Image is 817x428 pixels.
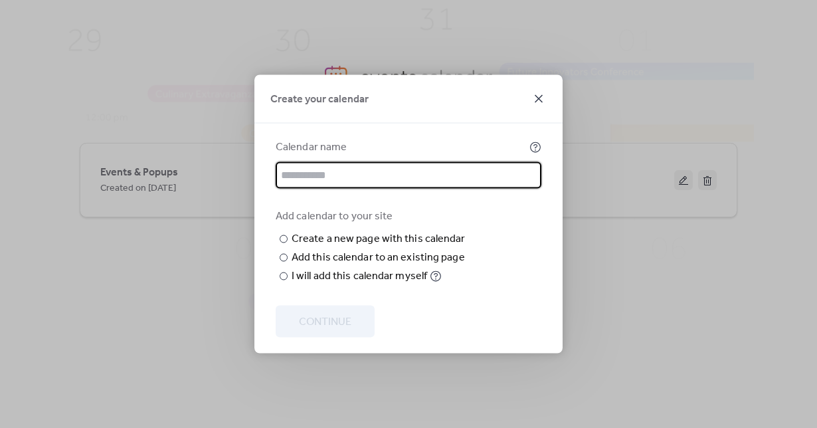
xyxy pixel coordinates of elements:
[270,92,369,108] span: Create your calendar
[292,268,427,284] div: I will add this calendar myself
[292,250,465,266] div: Add this calendar to an existing page
[292,231,466,247] div: Create a new page with this calendar
[276,209,539,225] div: Add calendar to your site
[276,140,527,156] div: Calendar name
